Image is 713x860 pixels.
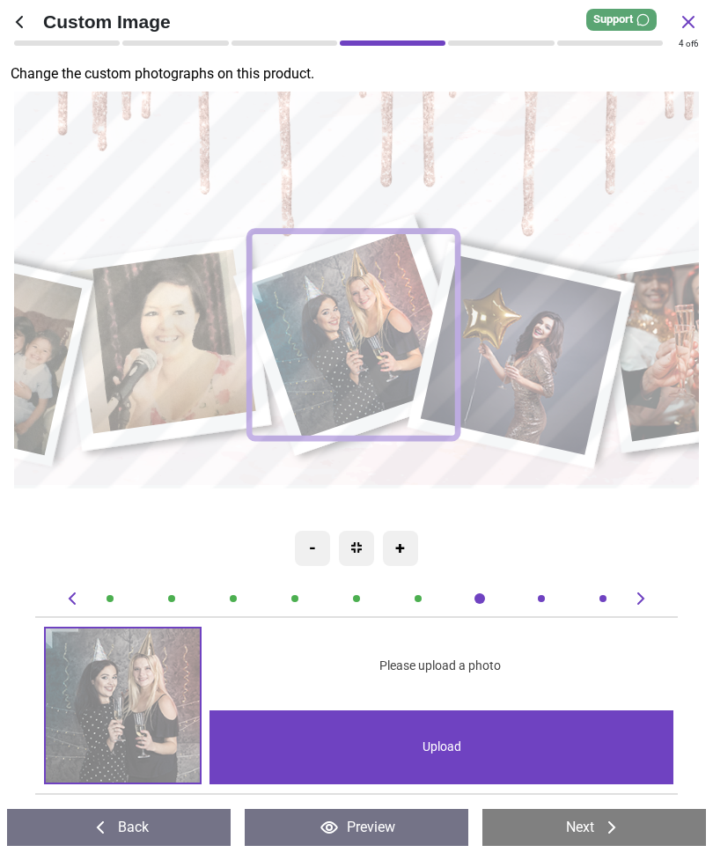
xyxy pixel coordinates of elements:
span: Please upload a photo [379,658,501,675]
div: of 6 [679,38,699,50]
div: - [295,531,330,566]
div: Support [586,9,657,31]
p: Change the custom photographs on this product. [11,64,713,84]
span: 4 [679,39,684,48]
button: Next [482,809,706,846]
div: + [383,531,418,566]
span: Custom Image [43,9,678,34]
div: Upload [209,710,674,784]
button: Preview [245,809,468,846]
img: recenter [351,542,362,553]
button: Back [7,809,231,846]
